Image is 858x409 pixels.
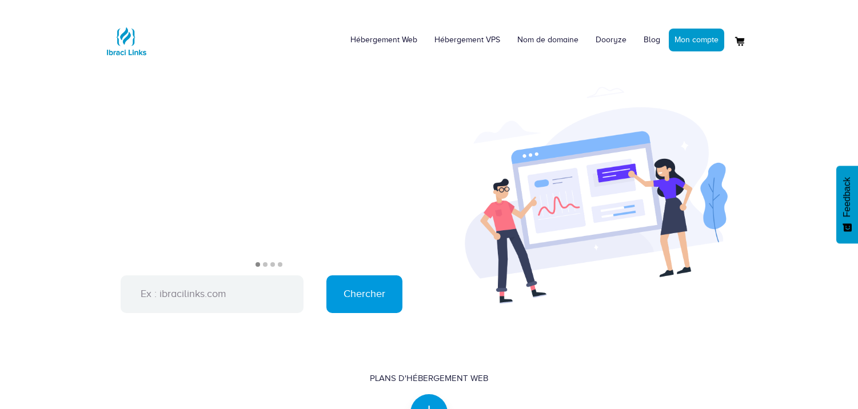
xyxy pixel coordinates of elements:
a: Logo Ibraci Links [103,9,149,64]
a: Mon compte [669,29,724,51]
a: Blog [635,23,669,57]
a: Nom de domaine [509,23,587,57]
a: Dooryze [587,23,635,57]
input: Chercher [326,275,402,313]
div: Plans d'hébergement Web [370,372,488,384]
input: Ex : ibracilinks.com [121,275,304,313]
button: Feedback - Afficher l’enquête [836,166,858,243]
a: Hébergement VPS [426,23,509,57]
img: Logo Ibraci Links [103,18,149,64]
span: Feedback [842,177,852,217]
a: Hébergement Web [342,23,426,57]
